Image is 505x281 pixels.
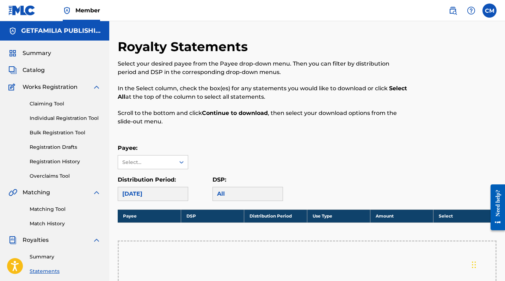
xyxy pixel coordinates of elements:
[8,27,17,35] img: Accounts
[23,188,50,197] span: Matching
[433,209,496,222] th: Select
[30,206,101,213] a: Matching Tool
[63,6,71,15] img: Top Rightsholder
[472,254,476,275] div: Drag
[21,27,101,35] h5: GETFAMILIA PUBLISHING
[8,236,17,244] img: Royalties
[307,209,370,222] th: Use Type
[118,209,181,222] th: Payee
[92,236,101,244] img: expand
[213,176,226,183] label: DSP:
[30,268,101,275] a: Statements
[92,83,101,91] img: expand
[23,66,45,74] span: Catalog
[118,145,137,151] label: Payee:
[8,49,51,57] a: SummarySummary
[446,4,460,18] a: Public Search
[118,176,176,183] label: Distribution Period:
[30,129,101,136] a: Bulk Registration Tool
[118,84,409,101] p: In the Select column, check the box(es) for any statements you would like to download or click at...
[30,143,101,151] a: Registration Drafts
[485,178,505,236] iframe: Resource Center
[122,159,170,166] div: Select...
[470,247,505,281] iframe: Chat Widget
[30,100,101,108] a: Claiming Tool
[118,60,409,77] p: Select your desired payee from the Payee drop-down menu. Then you can filter by distribution peri...
[118,109,409,126] p: Scroll to the bottom and click , then select your download options from the slide-out menu.
[30,115,101,122] a: Individual Registration Tool
[370,209,433,222] th: Amount
[75,6,100,14] span: Member
[30,253,101,261] a: Summary
[467,6,475,15] img: help
[8,49,17,57] img: Summary
[8,66,45,74] a: CatalogCatalog
[23,83,78,91] span: Works Registration
[244,209,307,222] th: Distribution Period
[8,66,17,74] img: Catalog
[202,110,268,116] strong: Continue to download
[464,4,478,18] div: Help
[92,188,101,197] img: expand
[8,5,36,16] img: MLC Logo
[30,172,101,180] a: Overclaims Tool
[449,6,457,15] img: search
[8,83,18,91] img: Works Registration
[482,4,497,18] div: User Menu
[30,158,101,165] a: Registration History
[30,220,101,227] a: Match History
[181,209,244,222] th: DSP
[23,49,51,57] span: Summary
[118,39,251,55] h2: Royalty Statements
[8,188,17,197] img: Matching
[23,236,49,244] span: Royalties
